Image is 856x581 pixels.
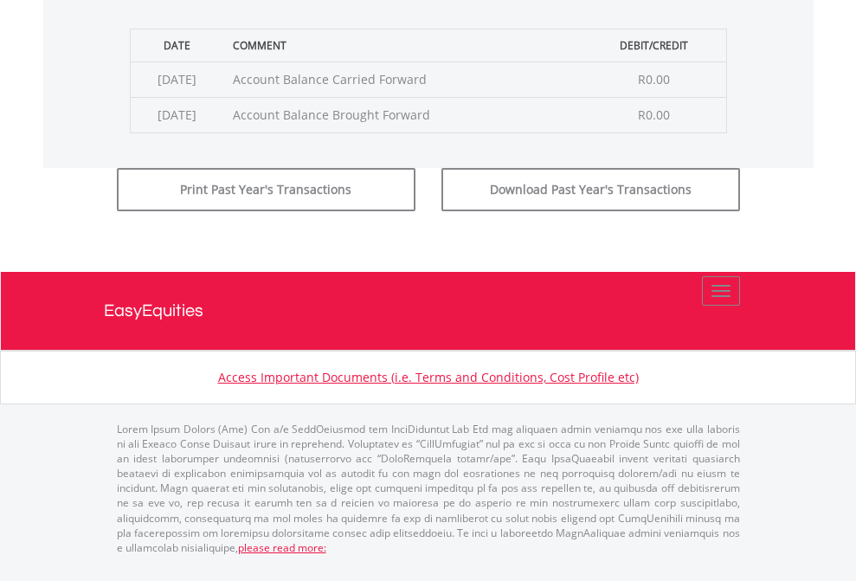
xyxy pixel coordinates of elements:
td: [DATE] [130,97,224,132]
td: Account Balance Carried Forward [224,61,582,97]
a: please read more: [238,540,326,555]
td: [DATE] [130,61,224,97]
th: Debit/Credit [582,29,726,61]
a: EasyEquities [104,272,753,350]
p: Lorem Ipsum Dolors (Ame) Con a/e SeddOeiusmod tem InciDiduntut Lab Etd mag aliquaen admin veniamq... [117,422,740,555]
button: Print Past Year's Transactions [117,168,415,211]
span: R0.00 [638,71,670,87]
button: Download Past Year's Transactions [441,168,740,211]
th: Date [130,29,224,61]
a: Access Important Documents (i.e. Terms and Conditions, Cost Profile etc) [218,369,639,385]
td: Account Balance Brought Forward [224,97,582,132]
span: R0.00 [638,107,670,123]
th: Comment [224,29,582,61]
